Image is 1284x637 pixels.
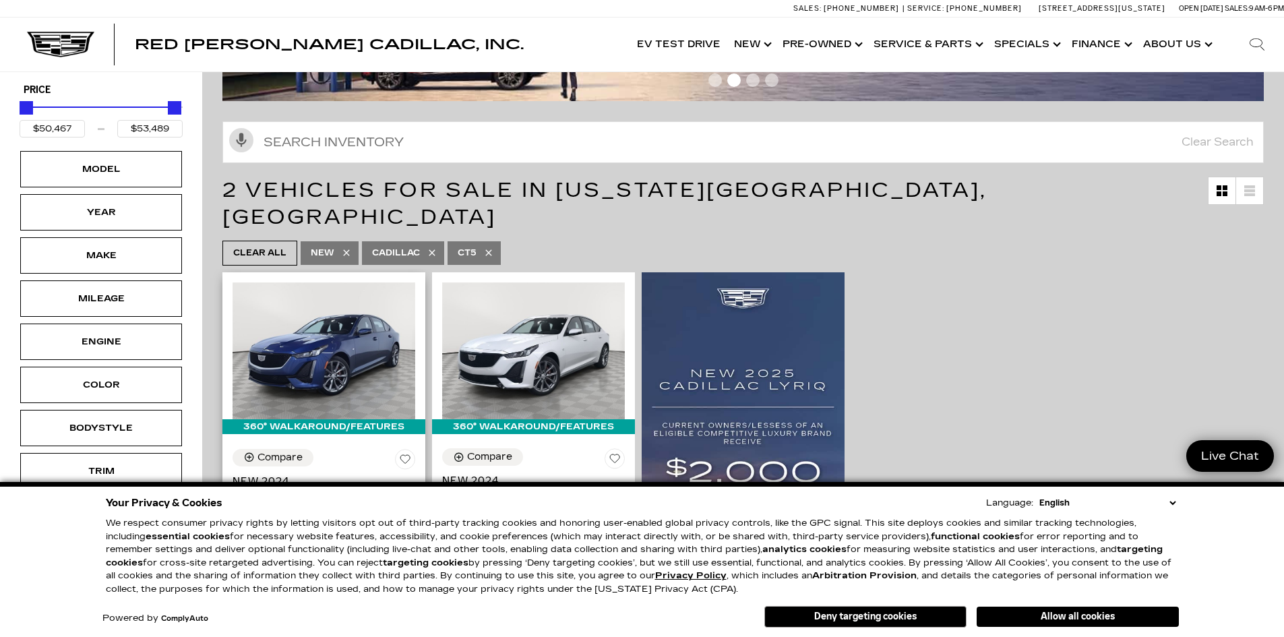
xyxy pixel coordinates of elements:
[67,162,135,177] div: Model
[222,419,425,434] div: 360° WalkAround/Features
[20,453,182,489] div: TrimTrim
[24,84,179,96] h5: Price
[762,544,847,555] strong: analytics cookies
[20,410,182,446] div: BodystyleBodystyle
[1136,18,1217,71] a: About Us
[727,73,741,87] span: Go to slide 2
[1039,4,1165,13] a: [STREET_ADDRESS][US_STATE]
[229,128,253,152] svg: Click to toggle on voice search
[1209,177,1235,204] a: Grid View
[442,448,523,466] button: Compare Vehicle
[1249,4,1284,13] span: 9 AM-6 PM
[458,245,477,262] span: CT5
[67,248,135,263] div: Make
[106,493,222,512] span: Your Privacy & Cookies
[793,4,822,13] span: Sales:
[867,18,987,71] a: Service & Parts
[27,32,94,57] img: Cadillac Dark Logo with Cadillac White Text
[233,475,405,488] span: New 2024
[765,73,778,87] span: Go to slide 4
[793,5,903,12] a: Sales: [PHONE_NUMBER]
[20,96,183,138] div: Price
[20,324,182,360] div: EngineEngine
[1194,448,1266,464] span: Live Chat
[222,121,1264,163] input: Search Inventory
[233,475,415,502] a: New 2024Cadillac CT5 Sport
[67,377,135,392] div: Color
[746,73,760,87] span: Go to slide 3
[395,449,415,475] button: Save Vehicle
[20,194,182,231] div: YearYear
[727,18,776,71] a: New
[20,151,182,187] div: ModelModel
[233,245,286,262] span: Clear All
[233,282,415,419] img: 2024 Cadillac CT5 Sport
[442,282,625,419] img: 2024 Cadillac CT5 Sport
[146,531,230,542] strong: essential cookies
[630,18,727,71] a: EV Test Drive
[117,120,183,138] input: Maximum
[467,451,512,463] div: Compare
[222,178,987,229] span: 2 Vehicles for Sale in [US_STATE][GEOGRAPHIC_DATA], [GEOGRAPHIC_DATA]
[432,419,635,434] div: 360° WalkAround/Features
[1065,18,1136,71] a: Finance
[168,101,181,115] div: Maximum Price
[1225,4,1249,13] span: Sales:
[605,448,625,474] button: Save Vehicle
[20,237,182,274] div: MakeMake
[946,4,1022,13] span: [PHONE_NUMBER]
[106,544,1163,568] strong: targeting cookies
[1186,440,1274,472] a: Live Chat
[442,474,625,501] a: New 2024Cadillac CT5 Sport
[233,449,313,466] button: Compare Vehicle
[20,280,182,317] div: MileageMileage
[67,464,135,479] div: Trim
[442,474,615,487] span: New 2024
[67,334,135,349] div: Engine
[102,614,208,623] div: Powered by
[106,517,1179,596] p: We respect consumer privacy rights by letting visitors opt out of third-party tracking cookies an...
[1179,4,1223,13] span: Open [DATE]
[1230,18,1284,71] div: Search
[708,73,722,87] span: Go to slide 1
[135,38,524,51] a: Red [PERSON_NAME] Cadillac, Inc.
[67,205,135,220] div: Year
[764,606,967,628] button: Deny targeting cookies
[812,570,917,581] strong: Arbitration Provision
[903,5,1025,12] a: Service: [PHONE_NUMBER]
[372,245,420,262] span: Cadillac
[655,570,727,581] u: Privacy Policy
[20,367,182,403] div: ColorColor
[776,18,867,71] a: Pre-Owned
[383,557,468,568] strong: targeting cookies
[931,531,1020,542] strong: functional cookies
[67,421,135,435] div: Bodystyle
[311,245,334,262] span: New
[977,607,1179,627] button: Allow all cookies
[907,4,944,13] span: Service:
[20,120,85,138] input: Minimum
[67,291,135,306] div: Mileage
[161,615,208,623] a: ComplyAuto
[1036,496,1179,510] select: Language Select
[135,36,524,53] span: Red [PERSON_NAME] Cadillac, Inc.
[257,452,303,464] div: Compare
[986,499,1033,508] div: Language:
[20,101,33,115] div: Minimum Price
[824,4,899,13] span: [PHONE_NUMBER]
[987,18,1065,71] a: Specials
